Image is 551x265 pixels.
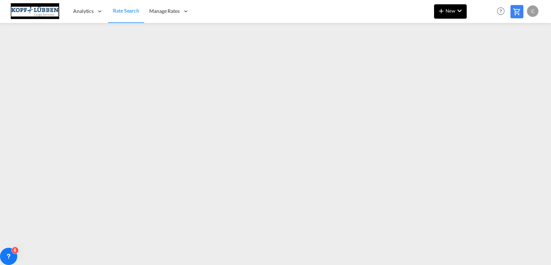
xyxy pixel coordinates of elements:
[149,8,180,15] span: Manage Rates
[495,5,510,18] div: Help
[437,6,446,15] md-icon: icon-plus 400-fg
[437,8,464,14] span: New
[527,5,538,17] div: C
[113,8,139,14] span: Rate Search
[495,5,507,17] span: Help
[455,6,464,15] md-icon: icon-chevron-down
[73,8,94,15] span: Analytics
[11,3,59,19] img: 25cf3bb0aafc11ee9c4fdbd399af7748.JPG
[434,4,467,19] button: icon-plus 400-fgNewicon-chevron-down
